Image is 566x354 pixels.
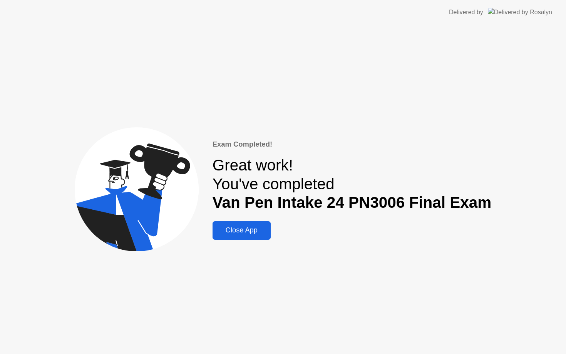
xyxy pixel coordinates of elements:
div: Delivered by [449,8,483,17]
div: Exam Completed! [213,139,491,150]
div: Close App [215,226,268,234]
img: Delivered by Rosalyn [488,8,552,17]
div: Great work! You've completed [213,156,491,212]
button: Close App [213,221,271,240]
b: Van Pen Intake 24 PN3006 Final Exam [213,194,491,211]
